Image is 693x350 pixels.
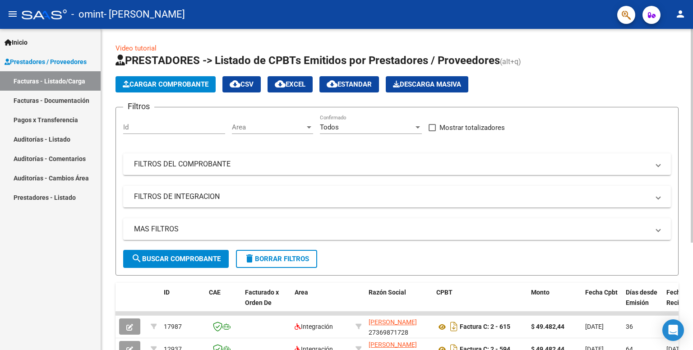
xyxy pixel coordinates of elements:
span: CPBT [436,289,453,296]
span: Razón Social [369,289,406,296]
span: EXCEL [275,80,305,88]
mat-icon: cloud_download [230,78,240,89]
mat-panel-title: FILTROS DEL COMPROBANTE [134,159,649,169]
span: CAE [209,289,221,296]
span: ID [164,289,170,296]
span: - omint [71,5,104,24]
span: [PERSON_NAME] [369,318,417,326]
datatable-header-cell: Facturado x Orden De [241,283,291,322]
span: [DATE] [585,323,604,330]
button: Borrar Filtros [236,250,317,268]
datatable-header-cell: Fecha Cpbt [582,283,622,322]
span: Borrar Filtros [244,255,309,263]
span: Cargar Comprobante [123,80,208,88]
datatable-header-cell: Razón Social [365,283,433,322]
mat-expansion-panel-header: FILTROS DE INTEGRACION [123,186,671,207]
datatable-header-cell: Monto [527,283,582,322]
mat-panel-title: FILTROS DE INTEGRACION [134,192,649,202]
mat-expansion-panel-header: MAS FILTROS [123,218,671,240]
datatable-header-cell: CAE [205,283,241,322]
span: Buscar Comprobante [131,255,221,263]
span: Fecha Recibido [666,289,692,306]
span: Estandar [327,80,372,88]
span: [PERSON_NAME] [369,341,417,348]
button: Estandar [319,76,379,92]
span: 36 [626,323,633,330]
mat-icon: cloud_download [327,78,337,89]
button: EXCEL [268,76,313,92]
span: (alt+q) [500,57,521,66]
a: Video tutorial [115,44,157,52]
div: 27369871728 [369,317,429,336]
strong: $ 49.482,44 [531,323,564,330]
datatable-header-cell: ID [160,283,205,322]
datatable-header-cell: Area [291,283,352,322]
span: Area [295,289,308,296]
span: - [PERSON_NAME] [104,5,185,24]
div: Open Intercom Messenger [662,319,684,341]
span: Fecha Cpbt [585,289,618,296]
span: Descarga Masiva [393,80,461,88]
span: Integración [295,323,333,330]
span: Prestadores / Proveedores [5,57,87,67]
span: Monto [531,289,550,296]
span: Inicio [5,37,28,47]
span: Area [232,123,305,131]
span: PRESTADORES -> Listado de CPBTs Emitidos por Prestadores / Proveedores [115,54,500,67]
span: CSV [230,80,254,88]
mat-expansion-panel-header: FILTROS DEL COMPROBANTE [123,153,671,175]
mat-icon: cloud_download [275,78,286,89]
app-download-masive: Descarga masiva de comprobantes (adjuntos) [386,76,468,92]
mat-icon: search [131,253,142,264]
button: Buscar Comprobante [123,250,229,268]
span: Mostrar totalizadores [439,122,505,133]
span: Facturado x Orden De [245,289,279,306]
datatable-header-cell: CPBT [433,283,527,322]
mat-icon: delete [244,253,255,264]
i: Descargar documento [448,319,460,334]
span: Todos [320,123,339,131]
span: Días desde Emisión [626,289,657,306]
mat-icon: menu [7,9,18,19]
span: 17987 [164,323,182,330]
datatable-header-cell: Días desde Emisión [622,283,663,322]
h3: Filtros [123,100,154,113]
strong: Factura C: 2 - 615 [460,323,510,331]
mat-icon: person [675,9,686,19]
button: Descarga Masiva [386,76,468,92]
button: CSV [222,76,261,92]
mat-panel-title: MAS FILTROS [134,224,649,234]
button: Cargar Comprobante [115,76,216,92]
